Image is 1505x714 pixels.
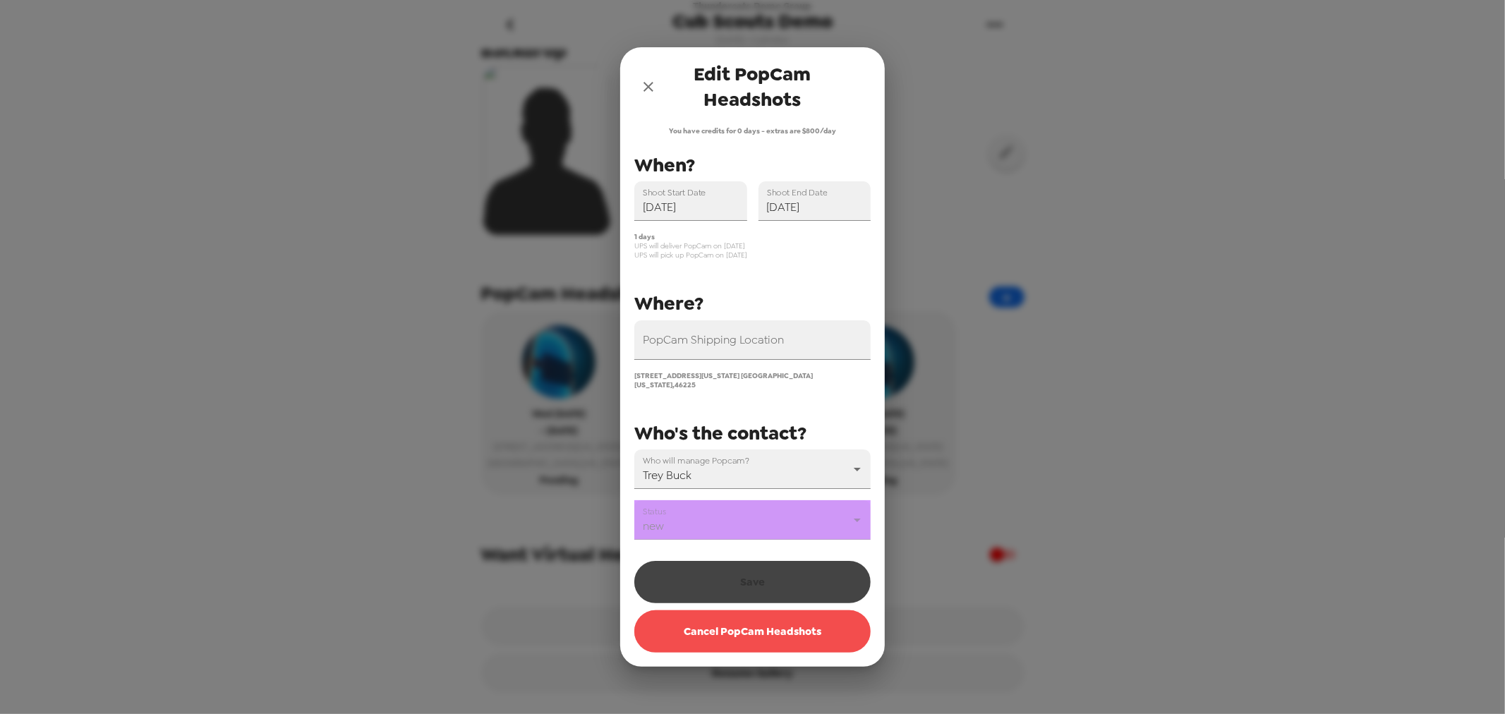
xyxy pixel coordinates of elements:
[634,420,806,446] span: Who's the contact?
[634,181,747,221] input: Choose date, selected date is Aug 27, 2025
[663,61,842,112] span: Edit PopCam Headshots
[634,73,663,101] button: close
[669,126,836,135] span: You have credits for 0 days - extras are $800/day
[634,449,871,489] div: Trey Buck
[634,250,871,260] span: UPS will pick up PopCam on [DATE]
[643,454,749,466] label: Who will manage Popcam?
[634,500,871,540] div: new
[634,232,871,241] span: 1 days
[643,186,706,198] label: Shoot Start Date
[758,181,871,221] input: Choose date, selected date is Aug 27, 2025
[634,371,813,389] span: [STREET_ADDRESS][US_STATE] [GEOGRAPHIC_DATA] [US_STATE] , 46225
[634,241,871,250] span: UPS will deliver PopCam on [DATE]
[643,505,666,517] label: Status
[634,291,703,316] span: Where?
[767,186,828,198] label: Shoot End Date
[634,610,871,653] button: Cancel PopCam Headshots
[634,320,871,360] input: 123 W Louisiana St
[634,152,695,178] span: When?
